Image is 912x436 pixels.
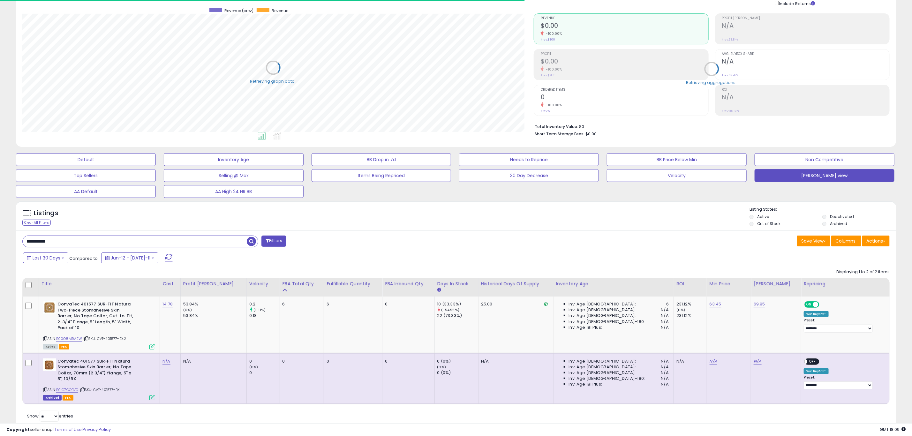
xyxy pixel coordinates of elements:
div: 0 (0%) [437,370,478,376]
button: Columns [831,236,861,246]
button: Top Sellers [16,169,156,182]
button: Non Competitive [755,153,894,166]
span: OFF [808,359,818,364]
button: Save View [797,236,830,246]
img: 314CNIT8sbL._SL40_.jpg [43,301,56,314]
img: 41USZzBkkzL._SL40_.jpg [43,358,56,371]
span: 6 [666,301,669,307]
div: seller snap | | [6,427,111,433]
div: Preset: [804,375,885,390]
div: Clear All Filters [22,220,51,226]
span: N/A [661,376,669,381]
span: Inv. Age [DEMOGRAPHIC_DATA]: [569,313,636,319]
a: Terms of Use [55,426,82,432]
div: 231.12% [676,301,707,307]
span: N/A [661,381,669,387]
span: Inv. Age [DEMOGRAPHIC_DATA]: [569,358,636,364]
a: Privacy Policy [83,426,111,432]
span: All listings currently available for purchase on Amazon [43,344,58,350]
div: 0 [249,370,280,376]
span: FBA [59,344,70,350]
div: 231.12% [676,313,707,319]
div: Velocity [249,281,277,287]
small: (0%) [249,365,258,370]
a: N/A [754,358,761,365]
button: Inventory Age [164,153,304,166]
span: Compared to: [69,255,99,261]
div: [PERSON_NAME] [754,281,798,287]
div: Title [41,281,157,287]
button: Default [16,153,156,166]
a: 69.95 [754,301,765,307]
button: BB Price Below Min [607,153,747,166]
div: ASIN: [43,301,155,349]
div: Days In Stock [437,281,476,287]
label: Out of Stock [757,221,781,226]
div: 53.84% [183,313,246,319]
button: Needs to Reprice [459,153,599,166]
span: Inv. Age [DEMOGRAPHIC_DATA]: [569,364,636,370]
div: 0 [385,358,430,364]
div: 0 [385,301,430,307]
b: ConvaTec 401577 SUR-FIT Natura Two-Piece Stomahesive Skin Barrier, No Tape Collar, Cut-to-Fit, 2-... [57,301,135,333]
a: N/A [162,358,170,365]
div: N/A [183,358,242,364]
a: B01G7GOBVO [56,387,79,393]
div: 0.18 [249,313,280,319]
div: Historical Days Of Supply [481,281,551,287]
div: 0 [283,358,319,364]
span: Listings that have been deleted from Seller Central [43,395,62,401]
button: Actions [862,236,890,246]
button: [PERSON_NAME] view [755,169,894,182]
a: 14.78 [162,301,173,307]
label: Deactivated [830,214,854,219]
button: AA High 24 HR BB [164,185,304,198]
button: Selling @ Max [164,169,304,182]
div: 0.2 [249,301,280,307]
span: N/A [661,364,669,370]
span: N/A [661,358,669,364]
span: Inv. Age [DEMOGRAPHIC_DATA]: [569,370,636,376]
p: Listing States: [750,207,896,213]
h5: Listings [34,209,58,218]
div: Displaying 1 to 2 of 2 items [836,269,890,275]
span: Jun-12 - [DATE]-11 [111,255,150,261]
div: Cost [162,281,177,287]
div: Preset: [804,318,885,333]
span: OFF [818,302,829,307]
div: 10 (33.33%) [437,301,478,307]
span: N/A [661,370,669,376]
div: 22 (73.33%) [437,313,478,319]
div: 6 [327,301,377,307]
span: N/A [661,313,669,319]
label: Archived [830,221,847,226]
div: 6 [283,301,319,307]
small: Days In Stock. [437,287,441,293]
span: Show: entries [27,413,73,419]
div: Win BuyBox * [804,368,829,374]
div: N/A [481,358,548,364]
div: 0 (0%) [437,358,478,364]
span: ON [805,302,813,307]
b: Convatec 401577 SUR-FIT Natura Stomahesive Skin Barrier; No Tape Collar, 70mm (2 3/4") flange, 5"... [57,358,135,384]
div: 25.00 [481,301,548,307]
button: Filters [261,236,286,247]
div: ASIN: [43,358,155,400]
div: Inventory Age [556,281,671,287]
span: | SKU: CVT-401577-BX.2 [83,336,126,341]
div: 0 [327,358,377,364]
div: Min Price [710,281,748,287]
a: B00O8MRA2W [56,336,82,342]
span: Inv. Age 181 Plus: [569,325,602,330]
a: N/A [710,358,717,365]
button: BB Drop in 7d [312,153,451,166]
span: | SKU: CVT-401577-BX [79,387,119,392]
span: Inv. Age [DEMOGRAPHIC_DATA]: [569,301,636,307]
div: Profit [PERSON_NAME] [183,281,244,287]
div: FBA inbound Qty [385,281,432,287]
span: Inv. Age [DEMOGRAPHIC_DATA]-180: [569,376,645,381]
span: Columns [835,238,855,244]
span: Inv. Age 181 Plus: [569,381,602,387]
small: (0%) [437,365,446,370]
span: Last 30 Days [33,255,60,261]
